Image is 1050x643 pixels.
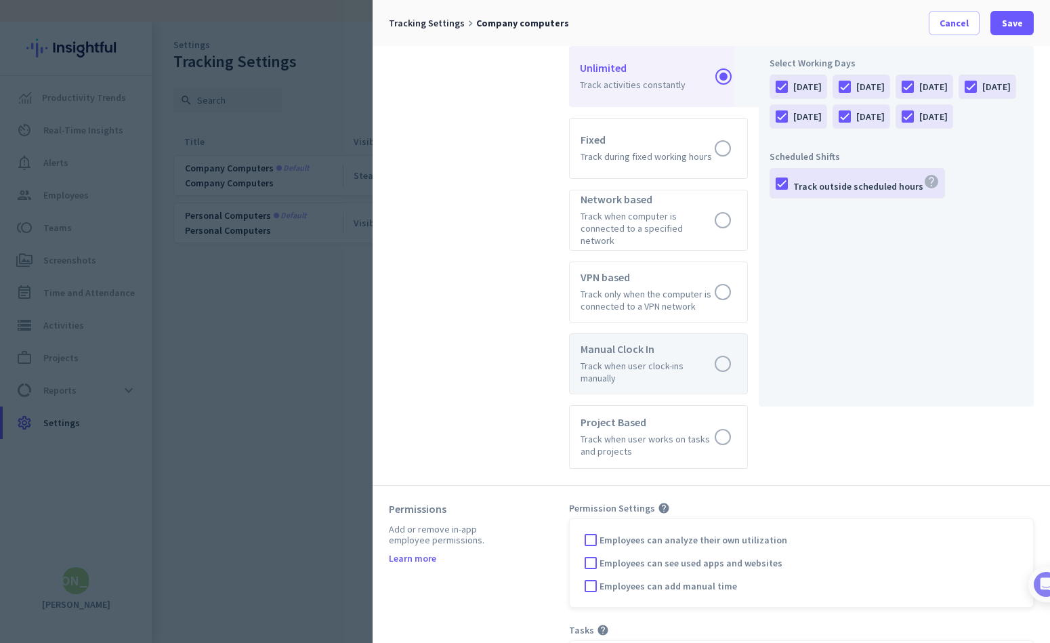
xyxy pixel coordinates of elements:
[389,524,501,545] div: Add or remove in-app employee permissions.
[940,16,969,30] span: Cancel
[990,11,1034,35] button: Save
[600,579,737,593] span: Employees can add manual time
[597,624,609,636] i: help
[389,502,501,516] div: Permissions
[389,17,465,29] span: Tracking Settings
[770,150,1023,163] div: Scheduled Shifts
[982,80,1011,94] div: [DATE]
[793,173,940,193] div: Track outside scheduled hours
[856,80,885,94] div: [DATE]
[919,80,948,94] div: [DATE]
[569,624,594,636] span: Tasks
[569,405,748,469] app-radio-card: Project Based
[770,57,1023,69] div: Select Working Days
[929,11,980,35] button: Cancel
[793,110,822,123] div: [DATE]
[476,17,569,29] span: Company computers
[793,80,822,94] div: [DATE]
[856,110,885,123] div: [DATE]
[600,556,782,570] span: Employees can see used apps and websites
[600,533,787,547] span: Employees can analyze their own utilization
[569,502,655,514] span: Permission Settings
[658,502,670,514] i: help
[569,118,748,179] app-radio-card: Fixed
[465,18,476,29] i: keyboard_arrow_right
[569,333,748,394] app-radio-card: Manual Clock In
[569,46,748,107] app-radio-card: Unlimited
[923,173,940,190] i: help
[389,554,436,563] a: Learn more
[569,262,748,323] app-radio-card: VPN based
[919,110,948,123] div: [DATE]
[1002,16,1023,30] span: Save
[569,190,748,251] app-radio-card: Network based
